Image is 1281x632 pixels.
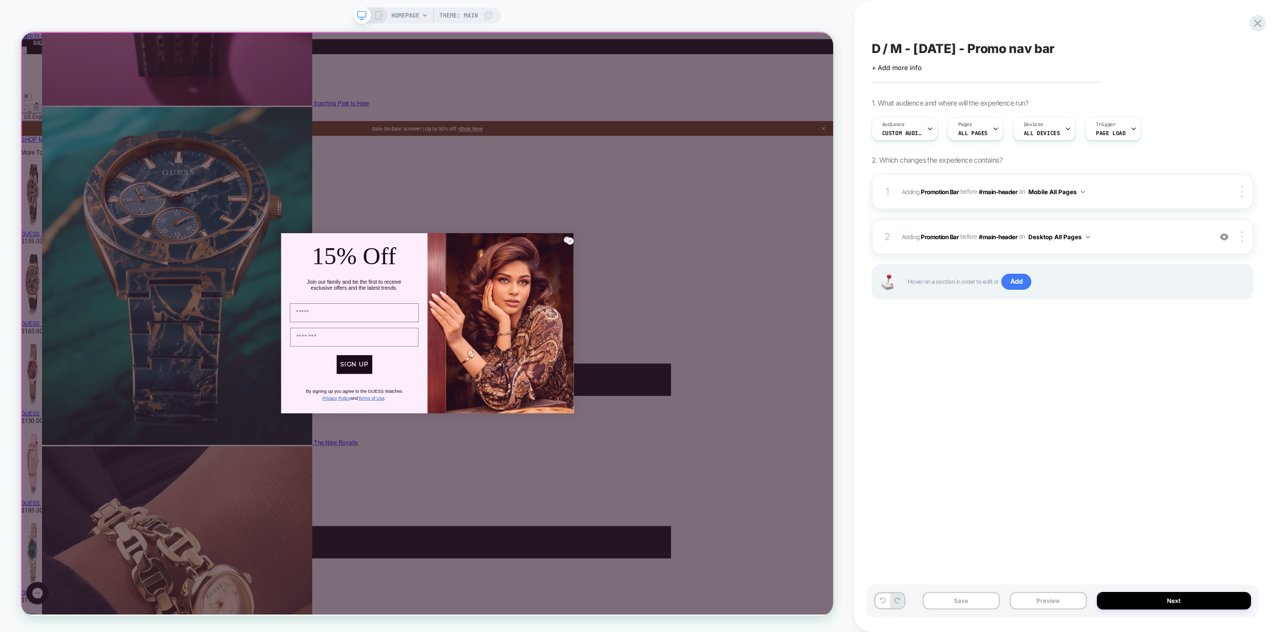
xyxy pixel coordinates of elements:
span: Page Load [1096,130,1125,137]
button: Next [1097,592,1251,609]
a: Terms of Use [449,485,485,492]
div: 1 [883,183,893,201]
b: Promotion Bar [921,233,959,240]
span: exclusive offers and the latest trends. [386,337,502,345]
span: Adding [902,233,959,240]
button: Preview [1010,592,1087,609]
span: Audience [882,121,905,128]
span: #main-header [979,188,1017,195]
img: GUESS Watches [542,268,737,508]
span: D / M - [DATE] - Promo nav bar [872,41,1055,56]
span: #main-header [979,233,1017,240]
a: Privacy Policy [402,485,439,492]
span: BEFORE [960,188,977,195]
button: SIGN UP [421,431,468,456]
input: Email [358,362,530,387]
span: 1. What audience and where will the experience run? [872,99,1028,107]
button: Mobile All Pages [1028,186,1085,198]
img: close [1241,186,1243,197]
span: Pages [958,121,972,128]
span: 15% Off [388,280,500,316]
img: close [1241,231,1243,242]
span: Adding [902,188,959,195]
span: + Add more info [872,64,922,72]
button: Desktop All Pages [1028,231,1090,243]
span: ALL DEVICES [1024,130,1060,137]
b: Promotion Bar [921,188,959,195]
span: BEFORE [960,233,977,240]
span: Hover on a section in order to edit or [908,274,1242,290]
span: Devices [1024,121,1043,128]
img: crossed eye [1220,233,1228,241]
img: down arrow [1086,236,1090,238]
img: down arrow [1081,191,1085,193]
span: Trigger [1096,121,1115,128]
span: 2. Which changes the experience contains? [872,156,1002,164]
span: Theme: MAIN [439,8,478,24]
span: on [1019,186,1025,197]
div: 2 [883,228,893,246]
button: Gorgias live chat [5,4,35,34]
span: on [1019,231,1025,242]
span: Join our family and be the first to receive [381,329,507,337]
input: Birthday [359,394,530,419]
span: ALL PAGES [958,130,988,137]
span: By signing up you agree to the GUESS Watches [380,475,508,482]
button: Close dialog [723,272,733,282]
span: HOMEPAGE [391,8,419,24]
span: Add [1001,274,1032,290]
img: Joystick [878,274,898,290]
button: Save [923,592,1000,609]
span: Custom Audience [882,130,922,137]
span: and . [402,485,486,492]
